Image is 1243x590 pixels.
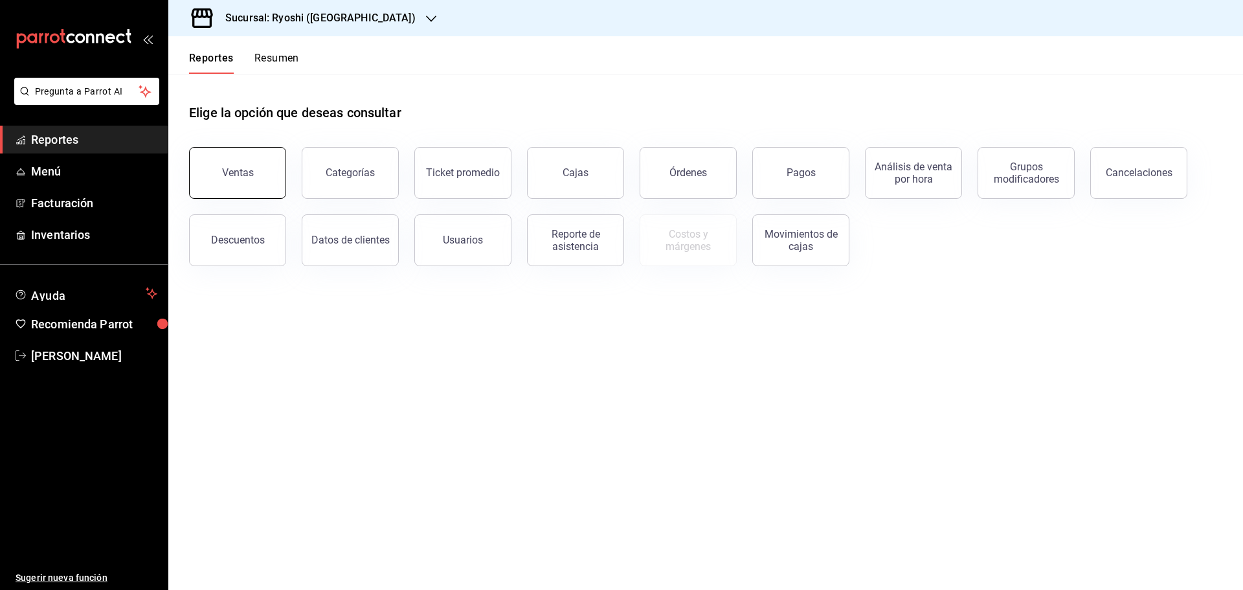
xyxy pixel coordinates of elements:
span: Sugerir nueva función [16,571,157,585]
div: Categorías [326,166,375,179]
h1: Elige la opción que deseas consultar [189,103,401,122]
button: Reporte de asistencia [527,214,624,266]
a: Pregunta a Parrot AI [9,94,159,108]
span: Ayuda [31,286,140,301]
button: Ventas [189,147,286,199]
span: Facturación [31,194,157,212]
span: Pregunta a Parrot AI [35,85,139,98]
button: Descuentos [189,214,286,266]
div: Pagos [787,166,816,179]
button: Ticket promedio [414,147,511,199]
button: Reportes [189,52,234,74]
span: Recomienda Parrot [31,315,157,333]
div: Cancelaciones [1106,166,1172,179]
button: Contrata inventarios para ver este reporte [640,214,737,266]
button: Pagos [752,147,849,199]
button: Cancelaciones [1090,147,1187,199]
button: Usuarios [414,214,511,266]
span: Menú [31,163,157,180]
div: Cajas [563,165,589,181]
div: Costos y márgenes [648,228,728,253]
h3: Sucursal: Ryoshi ([GEOGRAPHIC_DATA]) [215,10,416,26]
span: [PERSON_NAME] [31,347,157,365]
div: Órdenes [669,166,707,179]
button: Pregunta a Parrot AI [14,78,159,105]
div: navigation tabs [189,52,299,74]
div: Grupos modificadores [986,161,1066,185]
button: Grupos modificadores [978,147,1075,199]
button: Resumen [254,52,299,74]
div: Análisis de venta por hora [873,161,954,185]
div: Ticket promedio [426,166,500,179]
div: Movimientos de cajas [761,228,841,253]
span: Reportes [31,131,157,148]
button: Órdenes [640,147,737,199]
div: Reporte de asistencia [535,228,616,253]
div: Descuentos [211,234,265,246]
button: Datos de clientes [302,214,399,266]
div: Ventas [222,166,254,179]
div: Usuarios [443,234,483,246]
span: Inventarios [31,226,157,244]
button: Análisis de venta por hora [865,147,962,199]
a: Cajas [527,147,624,199]
button: Movimientos de cajas [752,214,849,266]
div: Datos de clientes [311,234,390,246]
button: Categorías [302,147,399,199]
button: open_drawer_menu [142,34,153,44]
